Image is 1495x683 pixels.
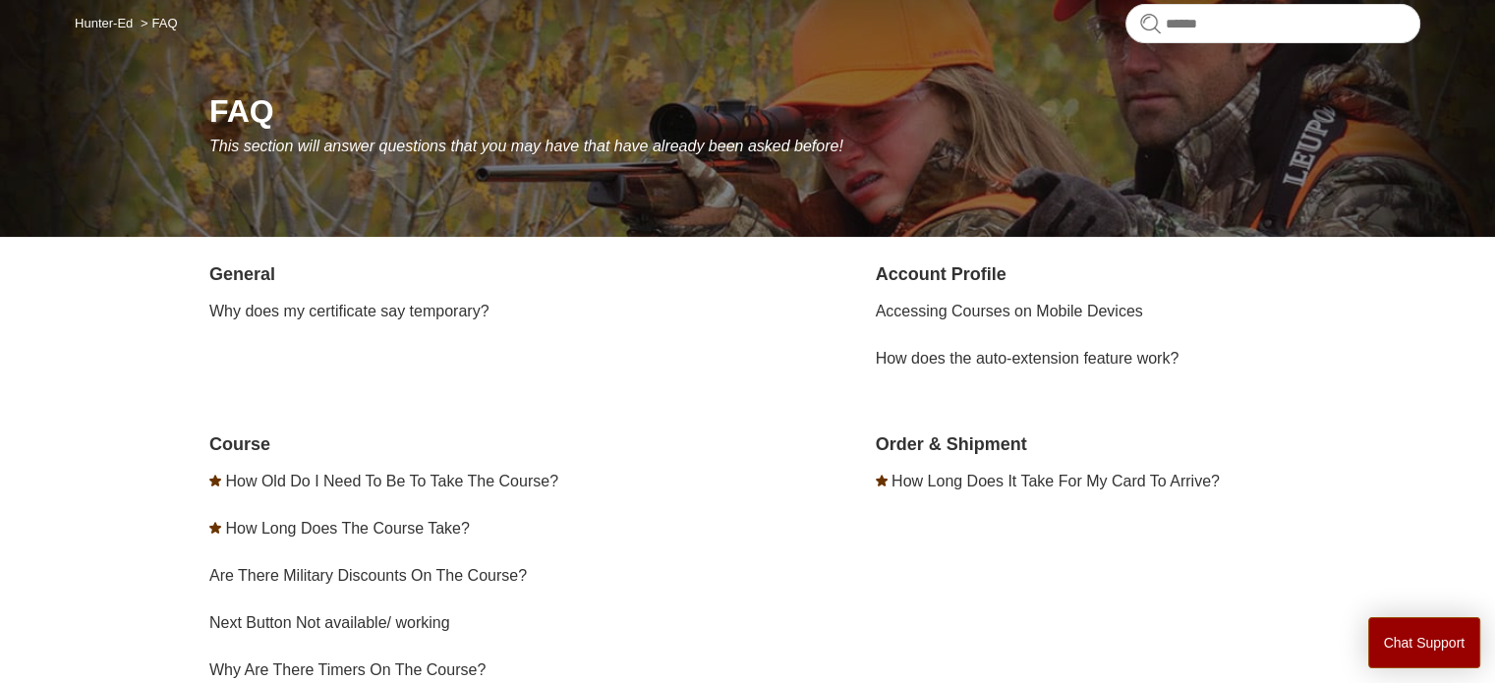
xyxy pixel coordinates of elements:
[75,16,133,30] a: Hunter-Ed
[225,520,469,537] a: How Long Does The Course Take?
[209,87,1420,135] h1: FAQ
[137,16,178,30] li: FAQ
[209,264,275,284] a: General
[1125,4,1420,43] input: Search
[209,567,527,584] a: Are There Military Discounts On The Course?
[876,303,1143,319] a: Accessing Courses on Mobile Devices
[876,350,1179,367] a: How does the auto-extension feature work?
[75,16,137,30] li: Hunter-Ed
[209,135,1420,158] p: This section will answer questions that you may have that have already been asked before!
[209,614,450,631] a: Next Button Not available/ working
[891,473,1220,489] a: How Long Does It Take For My Card To Arrive?
[209,303,489,319] a: Why does my certificate say temporary?
[876,434,1027,454] a: Order & Shipment
[876,264,1006,284] a: Account Profile
[209,475,221,486] svg: Promoted article
[1368,617,1481,668] button: Chat Support
[876,475,888,486] svg: Promoted article
[209,434,270,454] a: Course
[209,661,486,678] a: Why Are There Timers On The Course?
[209,522,221,534] svg: Promoted article
[225,473,558,489] a: How Old Do I Need To Be To Take The Course?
